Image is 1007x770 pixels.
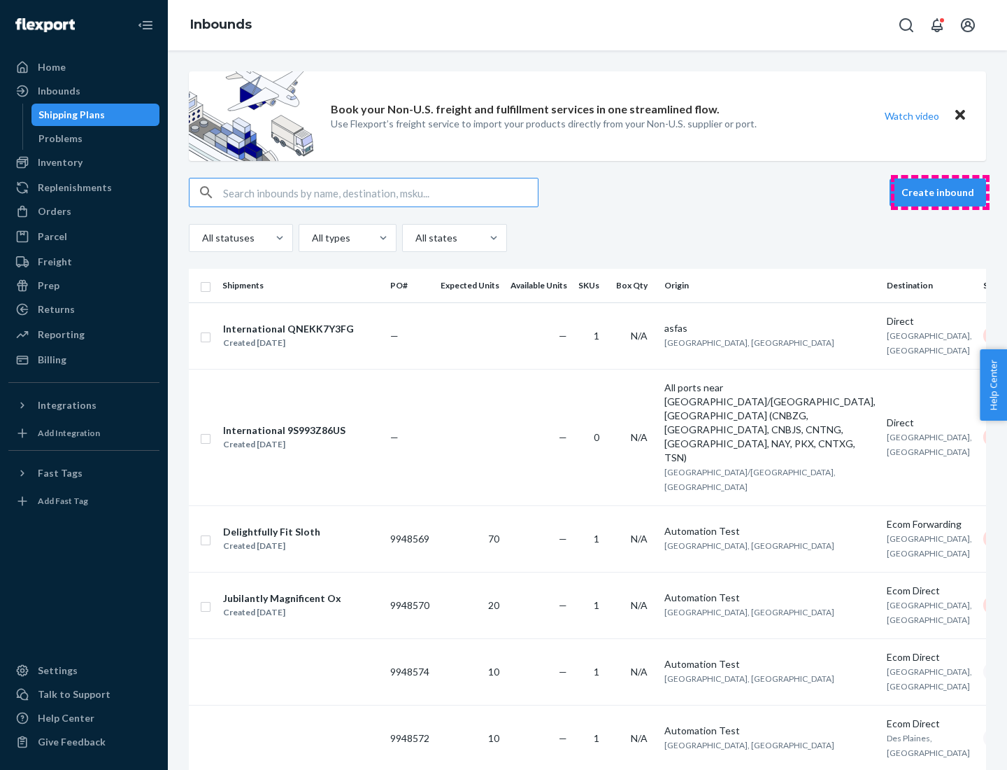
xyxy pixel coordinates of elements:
div: Ecom Direct [887,650,972,664]
a: Freight [8,251,159,273]
span: [GEOGRAPHIC_DATA], [GEOGRAPHIC_DATA] [887,432,972,457]
span: — [559,533,567,545]
div: Delightfully Fit Sloth [223,525,320,539]
a: Inbounds [8,80,159,102]
p: Book your Non-U.S. freight and fulfillment services in one streamlined flow. [331,101,720,118]
span: 1 [594,330,599,342]
a: Replenishments [8,176,159,199]
span: — [559,431,567,443]
th: Origin [659,269,881,302]
div: asfas [664,321,876,335]
p: Use Flexport’s freight service to import your products directly from your Non-U.S. supplier or port. [331,117,757,131]
div: Add Fast Tag [38,495,88,507]
div: Ecom Direct [887,717,972,731]
span: [GEOGRAPHIC_DATA]/[GEOGRAPHIC_DATA], [GEOGRAPHIC_DATA] [664,467,836,492]
input: Search inbounds by name, destination, msku... [223,178,538,206]
span: N/A [631,666,648,678]
span: N/A [631,599,648,611]
div: Parcel [38,230,67,244]
a: Prep [8,274,159,297]
div: Orders [38,204,71,218]
div: Freight [38,255,72,269]
button: Help Center [980,349,1007,421]
a: Add Integration [8,422,159,444]
div: International 9S993Z86US [223,423,345,437]
th: Available Units [505,269,573,302]
span: 1 [594,666,599,678]
th: Expected Units [435,269,505,302]
span: — [390,431,399,443]
div: All ports near [GEOGRAPHIC_DATA]/[GEOGRAPHIC_DATA], [GEOGRAPHIC_DATA] (CNBZG, [GEOGRAPHIC_DATA], ... [664,381,876,465]
div: Ecom Forwarding [887,517,972,531]
div: Automation Test [664,524,876,538]
div: Automation Test [664,724,876,738]
a: Help Center [8,707,159,729]
span: 10 [488,666,499,678]
span: — [390,330,399,342]
button: Close Navigation [131,11,159,39]
div: Problems [38,132,83,146]
th: Box Qty [610,269,659,302]
span: [GEOGRAPHIC_DATA], [GEOGRAPHIC_DATA] [664,673,834,684]
div: Created [DATE] [223,336,354,350]
input: All statuses [201,231,202,245]
td: 9948574 [385,638,435,705]
button: Open Search Box [892,11,920,39]
button: Open account menu [954,11,982,39]
span: — [559,599,567,611]
img: Flexport logo [15,18,75,32]
a: Settings [8,659,159,682]
span: [GEOGRAPHIC_DATA], [GEOGRAPHIC_DATA] [664,607,834,617]
span: 1 [594,599,599,611]
span: — [559,666,567,678]
span: 1 [594,732,599,744]
span: [GEOGRAPHIC_DATA], [GEOGRAPHIC_DATA] [887,533,972,559]
a: Shipping Plans [31,104,160,126]
button: Open notifications [923,11,951,39]
div: Created [DATE] [223,605,341,619]
div: Automation Test [664,591,876,605]
div: Created [DATE] [223,437,345,451]
input: All types [310,231,312,245]
span: N/A [631,533,648,545]
div: International QNEKK7Y3FG [223,322,354,336]
a: Problems [31,127,160,150]
div: Give Feedback [38,735,106,749]
td: 9948569 [385,505,435,572]
div: Inbounds [38,84,80,98]
span: 10 [488,732,499,744]
div: Home [38,60,66,74]
span: — [559,732,567,744]
span: [GEOGRAPHIC_DATA], [GEOGRAPHIC_DATA] [887,600,972,625]
div: Prep [38,279,59,293]
div: Jubilantly Magnificent Ox [223,591,341,605]
td: 9948570 [385,572,435,638]
th: PO# [385,269,435,302]
span: 1 [594,533,599,545]
div: Returns [38,302,75,316]
a: Reporting [8,323,159,346]
input: All states [414,231,415,245]
a: Inventory [8,151,159,174]
span: — [559,330,567,342]
a: Home [8,56,159,78]
span: [GEOGRAPHIC_DATA], [GEOGRAPHIC_DATA] [887,330,972,356]
div: Ecom Direct [887,584,972,598]
button: Watch video [876,106,948,126]
a: Add Fast Tag [8,490,159,512]
a: Inbounds [190,17,252,32]
div: Add Integration [38,427,100,439]
div: Replenishments [38,181,112,195]
div: Direct [887,416,972,430]
div: Settings [38,664,78,678]
button: Create inbound [890,178,986,206]
span: [GEOGRAPHIC_DATA], [GEOGRAPHIC_DATA] [887,666,972,692]
div: Shipping Plans [38,108,105,122]
button: Fast Tags [8,462,159,484]
span: [GEOGRAPHIC_DATA], [GEOGRAPHIC_DATA] [664,540,834,551]
div: Billing [38,353,66,367]
span: 70 [488,533,499,545]
div: Reporting [38,328,85,342]
span: 0 [594,431,599,443]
